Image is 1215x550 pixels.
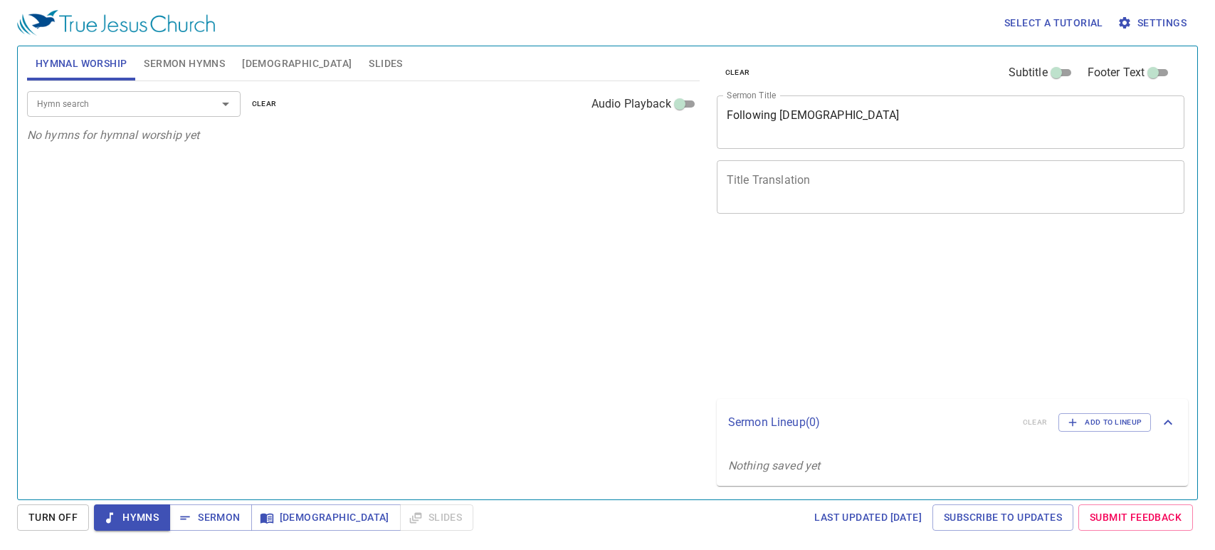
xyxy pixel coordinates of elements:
[105,509,159,526] span: Hymns
[243,95,285,113] button: clear
[17,504,89,531] button: Turn Off
[711,229,1093,394] iframe: from-child
[727,108,1175,135] textarea: Following [DEMOGRAPHIC_DATA]
[1115,10,1192,36] button: Settings
[1078,504,1193,531] a: Submit Feedback
[144,55,225,73] span: Sermon Hymns
[28,509,78,526] span: Turn Off
[717,399,1188,446] div: Sermon Lineup(0)clearAdd to Lineup
[27,128,200,142] i: No hymns for hymnal worship yet
[181,509,240,526] span: Sermon
[1004,14,1103,32] span: Select a tutorial
[728,414,1011,431] p: Sermon Lineup ( 0 )
[169,504,251,531] button: Sermon
[17,10,215,36] img: True Jesus Church
[717,64,759,81] button: clear
[944,509,1062,526] span: Subscribe to Updates
[251,504,401,531] button: [DEMOGRAPHIC_DATA]
[369,55,402,73] span: Slides
[814,509,922,526] span: Last updated [DATE]
[1068,416,1142,429] span: Add to Lineup
[728,459,821,472] i: Nothing saved yet
[932,504,1073,531] a: Subscribe to Updates
[591,95,671,113] span: Audio Playback
[252,98,277,110] span: clear
[36,55,127,73] span: Hymnal Worship
[1090,509,1182,526] span: Submit Feedback
[725,66,750,79] span: clear
[94,504,170,531] button: Hymns
[242,55,352,73] span: [DEMOGRAPHIC_DATA]
[1120,14,1187,32] span: Settings
[999,10,1109,36] button: Select a tutorial
[1058,413,1151,432] button: Add to Lineup
[809,504,927,531] a: Last updated [DATE]
[1088,64,1145,81] span: Footer Text
[263,509,389,526] span: [DEMOGRAPHIC_DATA]
[216,94,236,114] button: Open
[1009,64,1048,81] span: Subtitle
